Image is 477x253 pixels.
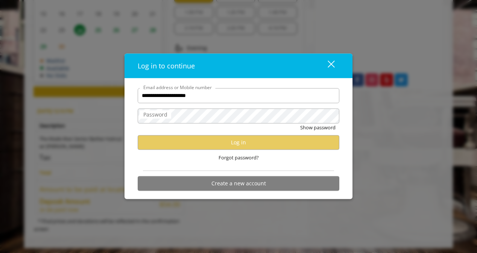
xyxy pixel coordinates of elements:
[140,83,216,91] label: Email address or Mobile number
[138,88,339,103] input: Email address or Mobile number
[219,153,259,161] span: Forgot password?
[138,61,195,70] span: Log in to continue
[300,123,336,131] button: Show password
[140,110,171,118] label: Password
[314,58,339,73] button: close dialog
[319,60,334,71] div: close dialog
[138,135,339,150] button: Log in
[138,108,339,123] input: Password
[138,176,339,191] button: Create a new account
